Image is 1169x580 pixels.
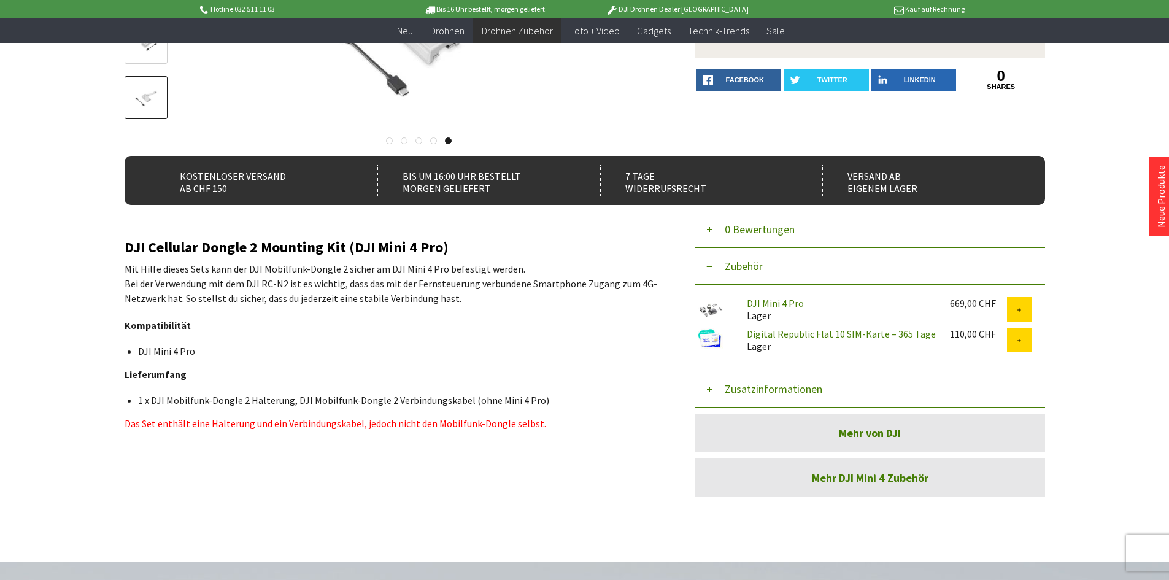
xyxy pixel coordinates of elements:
[758,18,793,44] a: Sale
[959,69,1044,83] a: 0
[959,83,1044,91] a: shares
[570,25,620,37] span: Foto + Video
[561,18,628,44] a: Foto + Video
[1155,165,1167,228] a: Neue Produkte
[871,69,957,91] a: LinkedIn
[737,328,940,352] div: Lager
[950,328,1007,340] div: 110,00 CHF
[125,261,658,306] p: Mit Hilfe dieses Sets kann der DJI Mobilfunk-Dongle 2 sicher am DJI Mini 4 Pro befestigt werden. ...
[695,414,1045,452] a: Mehr von DJI
[125,368,187,381] strong: Lieferumfang
[695,297,726,322] img: DJI Mini 4 Pro
[600,165,796,196] div: 7 Tage Widerrufsrecht
[737,297,940,322] div: Lager
[747,297,804,309] a: DJI Mini 4 Pro
[679,18,758,44] a: Technik-Trends
[388,18,422,44] a: Neu
[904,76,936,83] span: LinkedIn
[138,345,649,357] li: DJI Mini 4 Pro
[628,18,679,44] a: Gadgets
[747,328,936,340] a: Digital Republic Flat 10 SIM-Karte – 365 Tage
[817,76,847,83] span: twitter
[696,69,782,91] a: facebook
[695,458,1045,497] a: Mehr DJI Mini 4 Zubehör
[695,211,1045,248] button: 0 Bewertungen
[390,2,581,17] p: Bis 16 Uhr bestellt, morgen geliefert.
[950,297,1007,309] div: 669,00 CHF
[822,165,1018,196] div: Versand ab eigenem Lager
[695,248,1045,285] button: Zubehör
[773,2,965,17] p: Kauf auf Rechnung
[581,2,773,17] p: DJI Drohnen Dealer [GEOGRAPHIC_DATA]
[695,371,1045,408] button: Zusatzinformationen
[482,25,553,37] span: Drohnen Zubehör
[726,76,764,83] span: facebook
[688,25,749,37] span: Technik-Trends
[397,25,413,37] span: Neu
[125,239,658,255] h2: DJI Cellular Dongle 2 Mounting Kit (DJI Mini 4 Pro)
[473,18,561,44] a: Drohnen Zubehör
[784,69,869,91] a: twitter
[766,25,785,37] span: Sale
[155,165,351,196] div: Kostenloser Versand ab CHF 150
[430,25,465,37] span: Drohnen
[637,25,671,37] span: Gadgets
[422,18,473,44] a: Drohnen
[695,328,726,349] img: Digital Republic Flat 10 SIM-Karte – 365 Tage
[125,417,546,430] span: Das Set enthält eine Halterung und ein Verbindungskabel, jedoch nicht den Mobilfunk-Dongle selbst.
[125,319,191,331] strong: Kompatibilität
[198,2,390,17] p: Hotline 032 511 11 03
[377,165,573,196] div: Bis um 16:00 Uhr bestellt Morgen geliefert
[138,394,649,406] li: 1 x DJI Mobilfunk-Dongle 2 Halterung, DJI Mobilfunk-Dongle 2 Verbindungskabel (ohne Mini 4 Pro)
